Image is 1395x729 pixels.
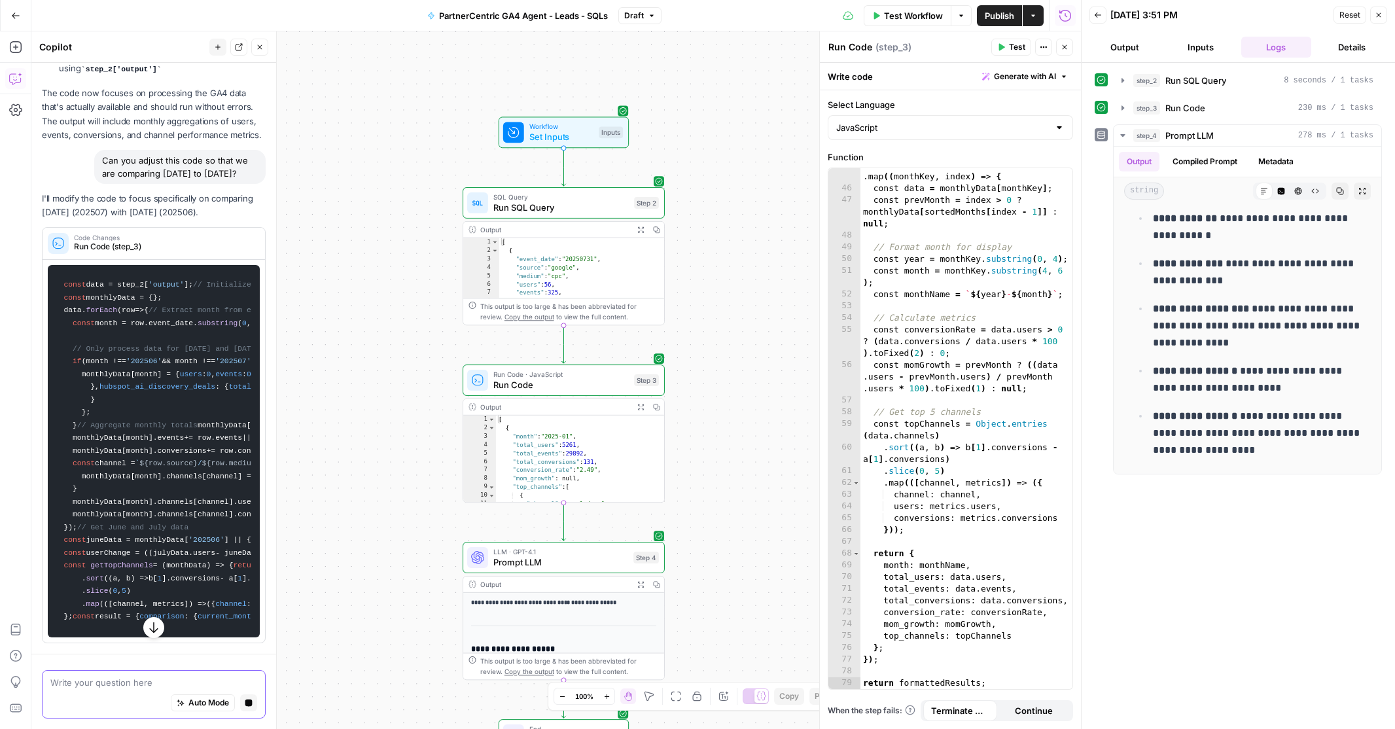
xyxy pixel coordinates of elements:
div: Run Code · JavaScriptRun CodeStep 3Output[ { "month":"2025-01", "total_users":5261, "total_events... [463,364,665,503]
span: Copy the output [504,313,554,321]
button: Test Workflow [864,5,951,26]
span: getTopChannels [90,561,152,569]
span: Toggle code folding, rows 1 through 247 [488,416,495,424]
span: conversions [171,575,220,582]
span: SQL Query [493,192,629,202]
g: Edge from start to step_2 [562,148,566,186]
div: 3 [463,255,499,264]
g: Edge from step_3 to step_4 [562,503,566,541]
div: Can you adjust this code so that we are comparing [DATE] to [DATE]? [94,150,266,184]
span: Copy the output [504,667,554,675]
div: Write code [820,63,1081,90]
div: 66 [828,524,860,536]
div: 54 [828,312,860,324]
button: Paste [809,688,841,705]
span: comparison [139,613,184,620]
span: Run Code · JavaScript [493,369,629,380]
span: const [63,281,86,289]
div: 3 [463,433,496,441]
span: Generate with AI [994,71,1056,82]
span: => [122,306,144,314]
button: Metadata [1250,152,1301,171]
span: Set Inputs [529,130,594,143]
span: ( step_3 ) [875,41,911,54]
div: 5 [463,450,496,458]
div: 78 [828,666,860,677]
input: JavaScript [836,121,1049,134]
div: 59 [828,418,860,442]
span: Test Workflow [884,9,943,22]
span: channels [166,472,202,480]
span: events [215,434,242,442]
span: ` / ` [135,459,264,467]
span: Prompt LLM [493,556,628,569]
span: events [158,434,185,442]
div: 46 [828,183,860,194]
span: events [215,370,242,378]
span: Toggle code folding, rows 2 through 10 [491,247,499,255]
div: 48 [828,230,860,241]
span: Run SQL Query [1165,74,1226,87]
div: 45 [828,159,860,183]
button: Output [1089,37,1160,58]
span: '202506' [188,536,224,544]
div: Output [480,402,629,412]
button: Continue [997,700,1071,721]
span: // Only process data for [DATE] and [DATE] [73,345,260,353]
span: const [63,549,86,557]
button: Output [1119,152,1159,171]
span: // Extract month from event_date (YYYYMMDD format) [149,306,372,314]
span: Run Code (step_3) [74,241,252,253]
span: PartnerCentric GA4 Agent - Leads - SQLs [439,9,608,22]
span: Publish [985,9,1014,22]
span: forEach [86,306,117,314]
button: Inputs [1165,37,1236,58]
button: Draft [618,7,662,24]
div: 53 [828,300,860,312]
span: users [251,536,274,544]
div: 72 [828,595,860,607]
button: Publish [977,5,1022,26]
span: Toggle code folding, rows 62 through 66 [853,477,860,489]
div: 5 [463,272,499,281]
div: This output is too large & has been abbreviated for review. to view the full content. [480,301,659,322]
span: 0 [251,434,256,442]
div: 55 [828,324,860,359]
span: ${row.source} [139,459,198,467]
button: Logs [1241,37,1312,58]
div: 60 [828,442,860,465]
div: Copilot [39,41,205,54]
span: // Get June and July data [77,524,188,531]
div: 6 [463,458,496,467]
span: Toggle code folding, rows 9 through 35 [488,483,495,491]
span: 1 [238,575,242,582]
span: const [73,319,95,327]
code: data = step_2[ ]; monthlyData = {}; data. ( { month = row. . ( , ); (month !== && month !== ) ; (... [56,272,251,631]
span: Toggle code folding, rows 1 through 2243 [491,238,499,247]
div: 8 [463,474,496,483]
div: 69 [828,560,860,571]
textarea: Run Code [828,41,872,54]
span: users [180,370,202,378]
span: string [1124,183,1164,200]
button: Auto Mode [171,694,235,711]
span: Prompt LLM [1165,129,1214,142]
span: 6 [251,319,256,327]
span: Copy [779,690,799,702]
div: 4 [463,441,496,450]
g: Edge from step_2 to step_3 [562,325,566,363]
span: ( ) => [104,600,207,608]
span: const [63,536,86,544]
span: hubspot_ai_discovery_deals [99,383,215,391]
span: 8 seconds / 1 tasks [1284,75,1373,86]
div: 57 [828,395,860,406]
div: 74 [828,618,860,630]
button: Reset [1333,7,1366,24]
div: 68 [828,548,860,560]
div: 77 [828,654,860,666]
div: 8 [463,297,499,306]
div: SQL QueryRun SQL QueryStep 2Output[ { "event_date":"20250731", "source":"google", "medium":"cpc",... [463,187,665,325]
li: Ensured proper access to step_2's output using [56,48,266,76]
span: 0 [247,370,251,378]
span: Workflow [529,121,594,132]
